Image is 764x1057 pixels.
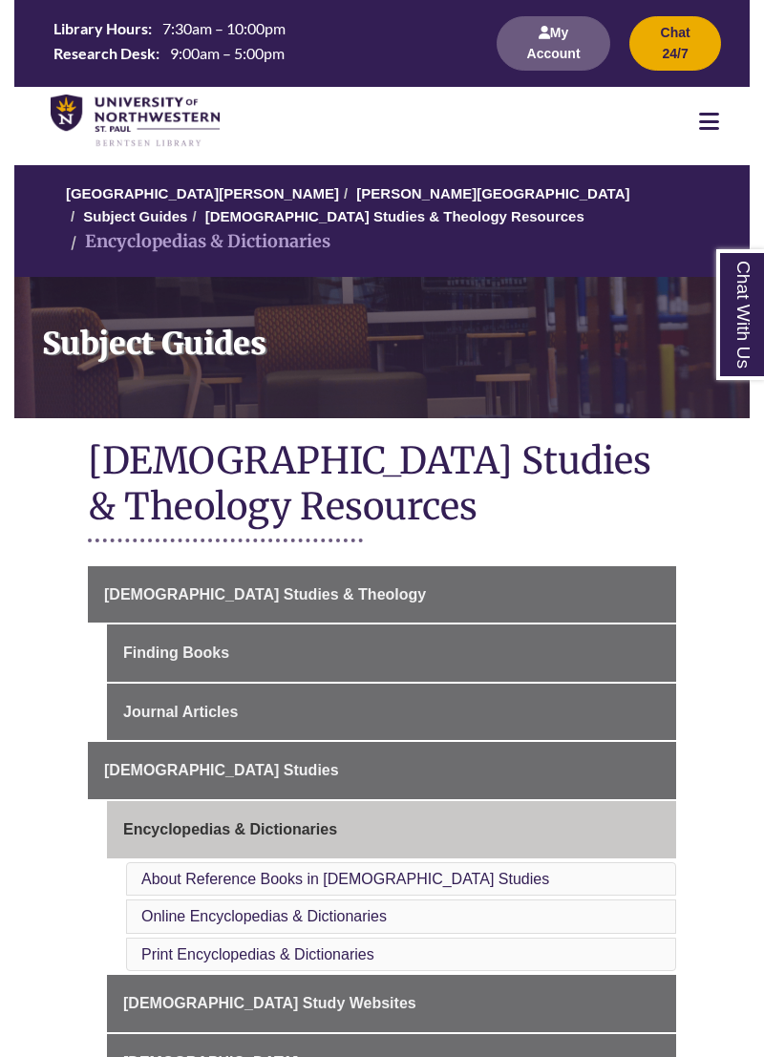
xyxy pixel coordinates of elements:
a: Journal Articles [107,684,676,741]
span: [DEMOGRAPHIC_DATA] Studies & Theology [104,586,426,602]
th: Research Desk: [46,42,162,63]
a: [DEMOGRAPHIC_DATA] Studies & Theology Resources [205,208,584,224]
a: Chat 24/7 [629,45,721,61]
span: 7:30am – 10:00pm [162,19,286,37]
a: [DEMOGRAPHIC_DATA] Studies & Theology [88,566,676,624]
h1: Subject Guides [30,277,750,393]
a: Print Encyclopedias & Dictionaries [141,946,374,962]
a: [DEMOGRAPHIC_DATA] Study Websites [107,975,676,1032]
button: My Account [497,16,611,71]
img: UNWSP Library Logo [51,95,220,148]
button: Chat 24/7 [629,16,721,71]
th: Library Hours: [46,18,155,39]
table: Hours Today [46,18,474,67]
a: [PERSON_NAME][GEOGRAPHIC_DATA] [356,185,629,201]
a: [DEMOGRAPHIC_DATA] Studies [88,742,676,799]
span: 9:00am – 5:00pm [170,44,285,62]
span: [DEMOGRAPHIC_DATA] Studies [104,762,339,778]
a: Finding Books [107,624,676,682]
li: Encyclopedias & Dictionaries [66,228,330,256]
a: Encyclopedias & Dictionaries [107,801,676,858]
h1: [DEMOGRAPHIC_DATA] Studies & Theology Resources [88,437,676,534]
a: [GEOGRAPHIC_DATA][PERSON_NAME] [66,185,339,201]
a: Online Encyclopedias & Dictionaries [141,908,387,924]
a: Subject Guides [83,208,187,224]
a: My Account [497,45,611,61]
a: Hours Today [46,18,474,69]
a: Subject Guides [14,277,750,418]
a: About Reference Books in [DEMOGRAPHIC_DATA] Studies [141,871,549,887]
